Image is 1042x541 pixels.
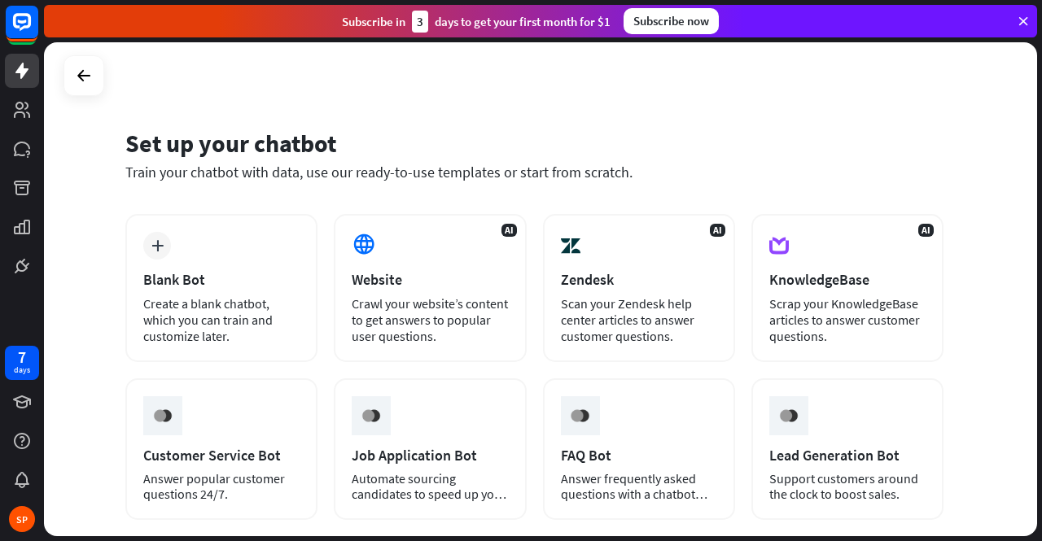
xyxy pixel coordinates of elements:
div: SP [9,506,35,532]
div: Subscribe in days to get your first month for $1 [342,11,611,33]
div: 3 [412,11,428,33]
div: Subscribe now [624,8,719,34]
div: days [14,364,30,376]
a: 7 days [5,346,39,380]
div: 7 [18,350,26,364]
